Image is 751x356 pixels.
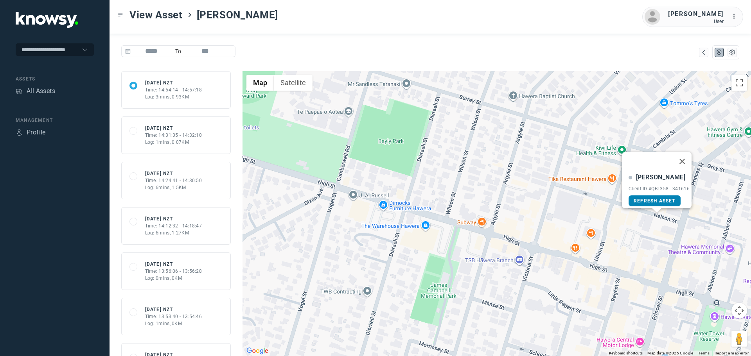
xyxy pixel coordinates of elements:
[244,346,270,356] img: Google
[668,9,724,19] div: [PERSON_NAME]
[197,8,278,22] span: [PERSON_NAME]
[129,8,183,22] span: View Asset
[16,117,94,124] div: Management
[731,331,747,347] button: Drag Pegman onto the map to open Street View
[629,195,681,206] a: Refresh Asset
[244,346,270,356] a: Open this area in Google Maps (opens a new window)
[145,313,202,320] div: Time: 13:53:40 - 13:54:46
[145,177,202,184] div: Time: 14:24:41 - 14:30:50
[246,75,274,91] button: Show street map
[645,9,660,25] img: avatar.png
[145,320,202,327] div: Log: 1mins, 0KM
[145,268,202,275] div: Time: 13:56:06 - 13:56:28
[731,75,747,91] button: Toggle fullscreen view
[731,303,747,318] button: Map camera controls
[187,12,193,18] div: >
[16,129,23,136] div: Profile
[145,261,202,268] div: [DATE] NZT
[673,152,692,171] button: Close
[16,75,94,82] div: Assets
[27,86,55,96] div: All Assets
[145,86,202,93] div: Time: 14:54:14 - 14:57:18
[698,351,710,355] a: Terms
[274,75,313,91] button: Show satellite imagery
[27,128,46,137] div: Profile
[16,88,23,95] div: Assets
[609,351,643,356] button: Keyboard shortcuts
[16,12,78,28] img: Application Logo
[145,93,202,100] div: Log: 3mins, 0.93KM
[668,19,724,24] div: User
[731,12,741,21] div: :
[145,275,202,282] div: Log: 0mins, 0KM
[716,49,723,56] div: Map
[145,125,202,132] div: [DATE] NZT
[145,132,202,139] div: Time: 14:31:35 - 14:32:10
[145,79,202,86] div: [DATE] NZT
[634,198,676,204] span: Refresh Asset
[172,45,185,57] span: To
[636,173,685,182] div: [PERSON_NAME]
[145,229,202,236] div: Log: 6mins, 1.27KM
[16,128,46,137] a: ProfileProfile
[118,12,123,18] div: Toggle Menu
[16,86,55,96] a: AssetsAll Assets
[145,215,202,222] div: [DATE] NZT
[729,49,736,56] div: List
[145,306,202,313] div: [DATE] NZT
[145,184,202,191] div: Log: 6mins, 1.5KM
[715,351,749,355] a: Report a map error
[145,222,202,229] div: Time: 14:12:32 - 14:18:47
[629,186,690,191] div: Client ID #QBL358 - 341616
[732,13,740,19] tspan: ...
[731,12,741,22] div: :
[647,351,693,355] span: Map data ©2025 Google
[145,139,202,146] div: Log: 1mins, 0.07KM
[145,170,202,177] div: [DATE] NZT
[700,49,707,56] div: Map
